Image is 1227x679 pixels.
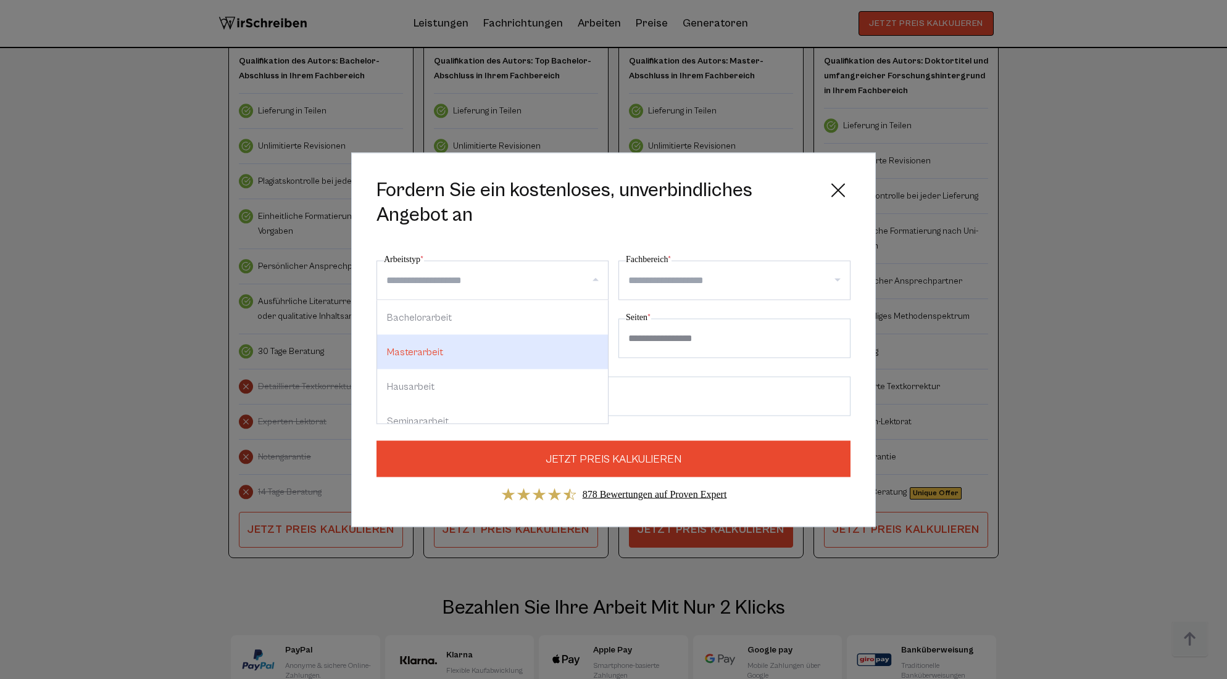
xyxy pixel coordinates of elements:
[377,369,608,403] div: Hausarbeit
[546,450,681,467] span: JETZT PREIS KALKULIEREN
[376,178,816,227] span: Fordern Sie ein kostenloses, unverbindliches Angebot an
[377,334,608,369] div: Masterarbeit
[377,403,608,438] div: Seminararbeit
[583,488,727,499] a: 878 Bewertungen auf Proven Expert
[626,252,672,266] label: Fachbereich
[377,300,608,334] div: Bachelorarbeit
[376,440,851,477] button: JETZT PREIS KALKULIEREN
[384,252,424,266] label: Arbeitstyp
[626,310,651,324] label: Seiten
